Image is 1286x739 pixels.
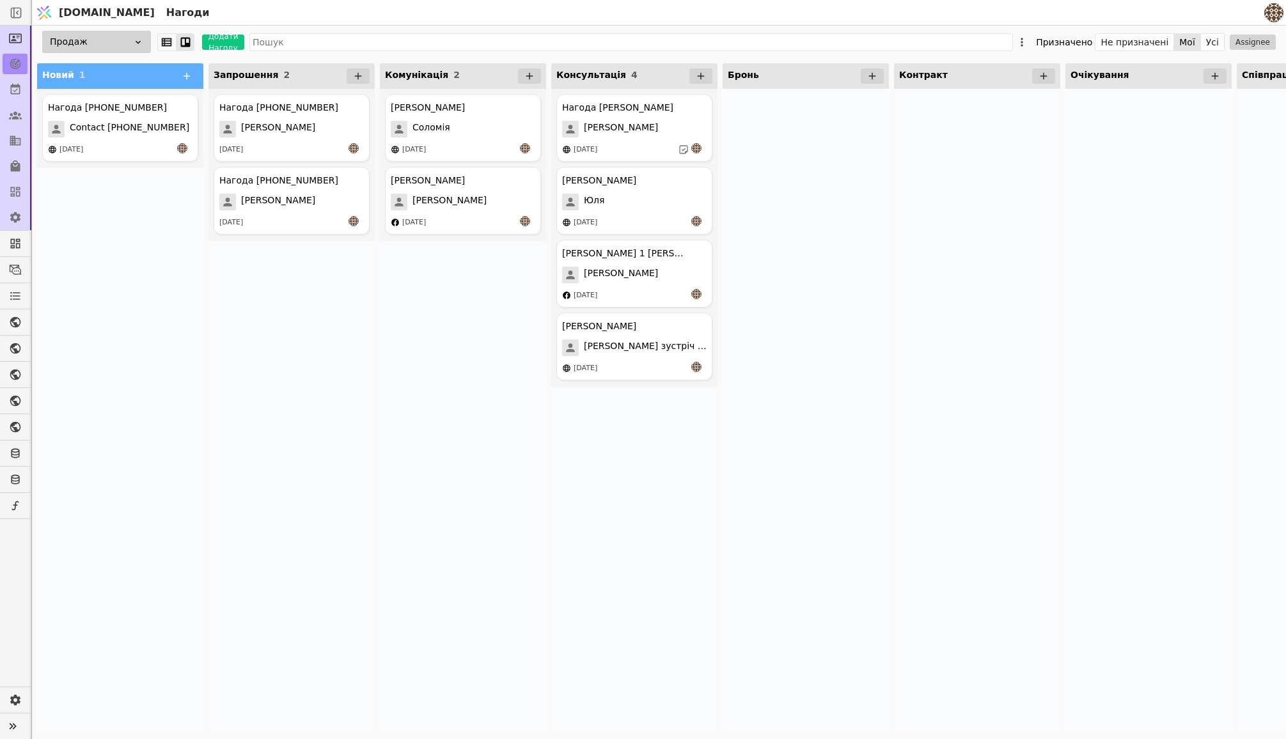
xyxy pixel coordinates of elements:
div: [DATE] [402,144,426,155]
div: [PERSON_NAME] [562,174,636,187]
div: [PERSON_NAME][PERSON_NAME] зустріч 13.08[DATE]an [556,313,712,380]
div: [DATE] [219,144,243,155]
img: facebook.svg [391,218,400,227]
div: [PERSON_NAME][PERSON_NAME][DATE]an [385,167,541,235]
input: Пошук [249,33,1013,51]
a: Додати Нагоду [194,35,244,50]
span: 1 [79,70,86,80]
img: online-store.svg [562,145,571,154]
img: an [691,289,702,299]
div: Призначено [1036,33,1092,51]
div: Продаж [42,31,151,53]
img: an [691,216,702,226]
div: [DATE] [402,217,426,228]
span: Запрошення [214,70,278,80]
button: Не призначені [1095,33,1174,51]
img: an [177,143,187,153]
img: an [349,216,359,226]
div: [DATE] [574,217,597,228]
div: Нагода [PHONE_NUMBER] [48,101,167,114]
img: facebook.svg [562,291,571,300]
div: [DATE] [574,290,597,301]
span: Очікування [1070,70,1129,80]
div: Нагода [PHONE_NUMBER]Contact [PHONE_NUMBER][DATE]an [42,94,198,162]
img: an [691,362,702,372]
span: Соломія [412,121,450,137]
img: online-store.svg [391,145,400,154]
a: [DOMAIN_NAME] [32,1,161,25]
span: 2 [453,70,460,80]
div: Нагода [PHONE_NUMBER][PERSON_NAME][DATE]an [214,167,370,235]
div: [PERSON_NAME] 1 [PERSON_NAME] [562,247,684,260]
img: an [520,143,530,153]
img: 4183bec8f641d0a1985368f79f6ed469 [1264,3,1283,22]
h2: Нагоди [161,5,210,20]
span: [DOMAIN_NAME] [59,5,155,20]
img: an [520,216,530,226]
button: Додати Нагоду [202,35,244,50]
img: online-store.svg [562,364,571,373]
button: Мої [1174,33,1201,51]
img: Logo [35,1,54,25]
img: online-store.svg [562,218,571,227]
span: Новий [42,70,74,80]
span: 4 [631,70,638,80]
div: Нагода [PERSON_NAME] [562,101,673,114]
span: Юля [584,194,604,210]
div: [PERSON_NAME]Юля[DATE]an [556,167,712,235]
button: Усі [1201,33,1224,51]
img: an [691,143,702,153]
span: [PERSON_NAME] [584,121,658,137]
span: Contact [PHONE_NUMBER] [70,121,189,137]
div: Нагода [PHONE_NUMBER][PERSON_NAME][DATE]an [214,94,370,162]
span: [PERSON_NAME] зустріч 13.08 [584,339,707,356]
div: Нагода [PHONE_NUMBER] [219,174,338,187]
span: [PERSON_NAME] [584,267,658,283]
div: Нагода [PHONE_NUMBER] [219,101,338,114]
span: Комунікація [385,70,448,80]
span: [PERSON_NAME] [241,194,315,210]
div: [DATE] [219,217,243,228]
div: [PERSON_NAME] [562,320,636,333]
span: Контракт [899,70,948,80]
div: Нагода [PERSON_NAME][PERSON_NAME][DATE]an [556,94,712,162]
img: an [349,143,359,153]
div: [PERSON_NAME] [391,174,465,187]
img: online-store.svg [48,145,57,154]
span: [PERSON_NAME] [241,121,315,137]
span: Консультація [556,70,626,80]
button: Assignee [1230,35,1276,50]
span: Бронь [728,70,759,80]
div: [PERSON_NAME] 1 [PERSON_NAME][PERSON_NAME][DATE]an [556,240,712,307]
span: [PERSON_NAME] [412,194,487,210]
div: [DATE] [574,363,597,374]
div: [PERSON_NAME]Соломія[DATE]an [385,94,541,162]
div: [DATE] [574,144,597,155]
div: [PERSON_NAME] [391,101,465,114]
span: 2 [283,70,290,80]
div: [DATE] [59,144,83,155]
